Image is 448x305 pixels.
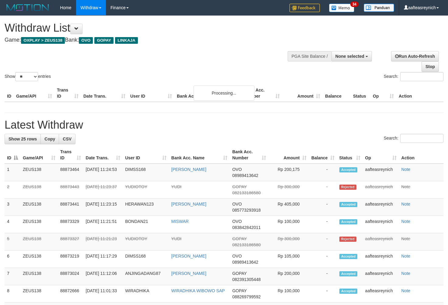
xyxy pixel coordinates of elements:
a: Note [401,219,411,224]
span: Accepted [339,219,358,224]
img: MOTION_logo.png [5,3,51,12]
td: Rp 200,175 [268,164,309,181]
td: aafteasreynich [363,233,399,251]
td: aafteasreynich [363,251,399,268]
td: aafteasreynich [363,268,399,285]
th: Balance [323,85,351,102]
label: Search: [384,134,443,143]
td: 88873464 [58,164,83,181]
img: Feedback.jpg [289,4,320,12]
td: Rp 105,000 [268,251,309,268]
span: GOPAY [232,236,247,241]
td: [DATE] 11:23:15 [83,199,123,216]
td: 1 [5,164,20,181]
td: 6 [5,251,20,268]
th: Op: activate to sort column ascending [363,146,399,164]
td: ZEUS138 [20,285,58,303]
th: Action [396,85,443,102]
td: aafteasreynich [363,164,399,181]
a: Note [401,202,411,206]
td: aafteasreynich [363,285,399,303]
a: Show 25 rows [5,134,41,144]
td: Rp 100,000 [268,285,309,303]
td: - [309,181,337,199]
span: OXPLAY > ZEUS138 [21,37,65,44]
td: Rp 300,000 [268,181,309,199]
td: Rp 100,000 [268,216,309,233]
th: Bank Acc. Number [242,85,282,102]
th: Action [399,146,443,164]
td: 4 [5,216,20,233]
td: 5 [5,233,20,251]
td: Rp 405,000 [268,199,309,216]
span: LINKAJA [115,37,138,44]
td: - [309,268,337,285]
td: YUDIOTOY [123,181,169,199]
td: [DATE] 11:17:29 [83,251,123,268]
span: GOPAY [232,184,247,189]
th: Balance: activate to sort column ascending [309,146,337,164]
td: 7 [5,268,20,285]
td: ZEUS138 [20,181,58,199]
th: Date Trans.: activate to sort column ascending [83,146,123,164]
td: [DATE] 11:21:23 [83,233,123,251]
td: 88873024 [58,268,83,285]
a: WIRADHIKA WIBOWO SAP [171,288,225,293]
a: Note [401,288,411,293]
h1: Latest Withdraw [5,119,443,131]
th: Trans ID [54,85,81,102]
td: [DATE] 11:12:06 [83,268,123,285]
td: HERAWAN123 [123,199,169,216]
th: User ID: activate to sort column ascending [123,146,169,164]
span: GOPAY [232,288,247,293]
th: ID [5,85,14,102]
a: Run Auto-Refresh [391,51,439,61]
td: ZEUS138 [20,268,58,285]
td: [DATE] 11:01:33 [83,285,123,303]
a: Copy [40,134,59,144]
td: [DATE] 11:23:37 [83,181,123,199]
span: OVO [232,219,242,224]
a: Note [401,271,411,276]
label: Search: [384,72,443,81]
td: ZEUS138 [20,164,58,181]
th: Amount: activate to sort column ascending [268,146,309,164]
td: - [309,199,337,216]
td: 8 [5,285,20,303]
td: BONDAN21 [123,216,169,233]
td: ZEUS138 [20,233,58,251]
span: Copy 085773293918 to clipboard [232,208,261,213]
td: 88873327 [58,233,83,251]
span: OVO [79,37,93,44]
button: None selected [331,51,372,61]
a: Note [401,236,411,241]
td: 2 [5,181,20,199]
span: Copy 082133186580 to clipboard [232,190,261,195]
label: Show entries [5,72,51,81]
span: OVO [232,167,242,172]
span: Copy 088269799592 to clipboard [232,294,261,299]
td: 88872666 [58,285,83,303]
td: 88873443 [58,181,83,199]
h4: Game: Bank: [5,37,292,43]
th: Op [370,85,396,102]
h1: Withdraw List [5,22,292,34]
span: Copy 082133186580 to clipboard [232,242,261,247]
td: ZEUS138 [20,199,58,216]
span: OVO [232,202,242,206]
td: Rp 300,000 [268,233,309,251]
a: [PERSON_NAME] [171,271,206,276]
span: Copy 083842842011 to clipboard [232,225,261,230]
a: Stop [422,61,439,72]
td: - [309,233,337,251]
span: 34 [350,2,359,7]
span: Copy 08989413642 to clipboard [232,260,258,265]
td: DIMSS168 [123,251,169,268]
td: WIRADHIKA [123,285,169,303]
td: ZEUS138 [20,251,58,268]
td: 3 [5,199,20,216]
a: YUDI [171,184,181,189]
td: ANJINGADANG87 [123,268,169,285]
th: Game/API [14,85,54,102]
th: Bank Acc. Name [174,85,242,102]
